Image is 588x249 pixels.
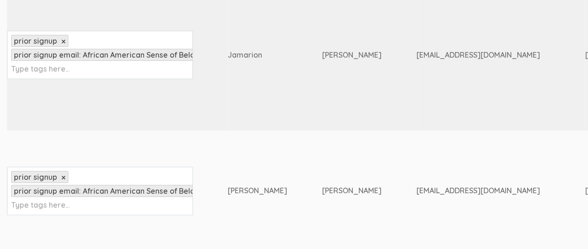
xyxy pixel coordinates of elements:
[14,50,215,59] span: prior signup email: African American Sense of Belonging
[416,185,550,196] div: [EMAIL_ADDRESS][DOMAIN_NAME]
[542,204,588,249] iframe: Chat Widget
[14,36,57,46] span: prior signup
[416,50,550,60] div: [EMAIL_ADDRESS][DOMAIN_NAME]
[322,50,382,60] div: [PERSON_NAME]
[14,186,215,196] span: prior signup email: African American Sense of Belonging
[228,50,287,60] div: Jamarion
[228,185,287,196] div: [PERSON_NAME]
[11,63,69,75] input: Type tags here...
[61,38,66,46] a: ×
[61,174,66,182] a: ×
[14,172,57,182] span: prior signup
[322,185,382,196] div: [PERSON_NAME]
[11,199,69,211] input: Type tags here...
